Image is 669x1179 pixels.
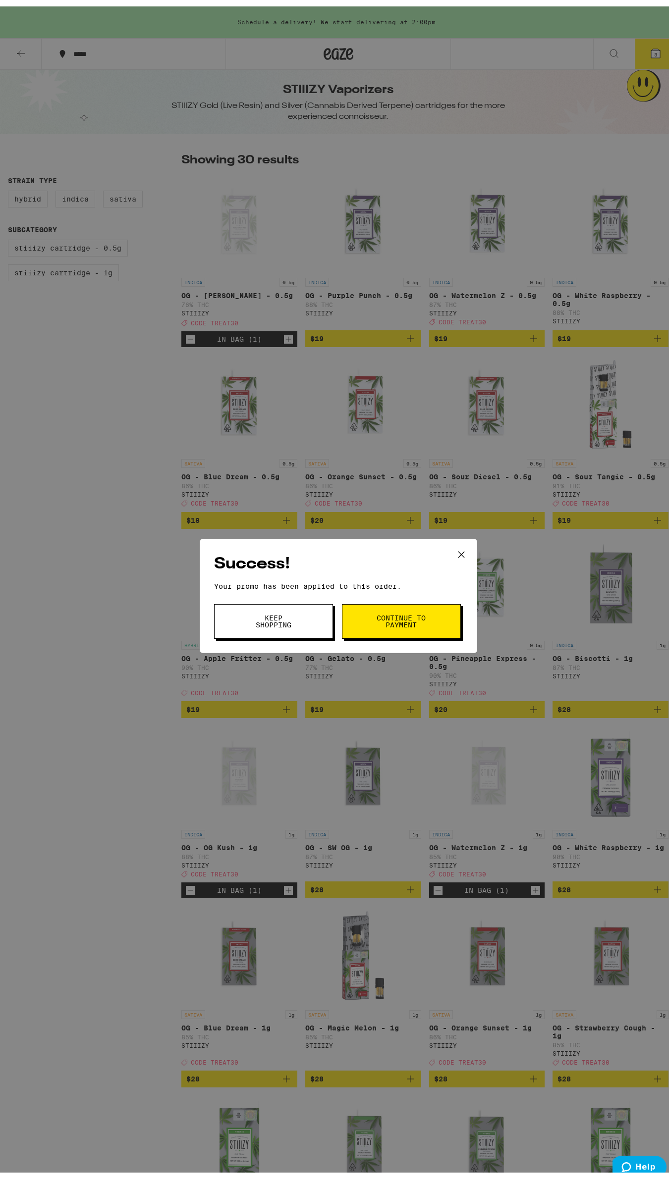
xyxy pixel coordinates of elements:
[342,598,461,632] button: Continue to payment
[214,598,333,632] button: Keep Shopping
[613,1149,667,1174] iframe: Opens a widget where you can find more information
[214,576,463,584] p: Your promo has been applied to this order.
[214,547,463,569] h2: Success!
[376,608,427,622] span: Continue to payment
[248,608,299,622] span: Keep Shopping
